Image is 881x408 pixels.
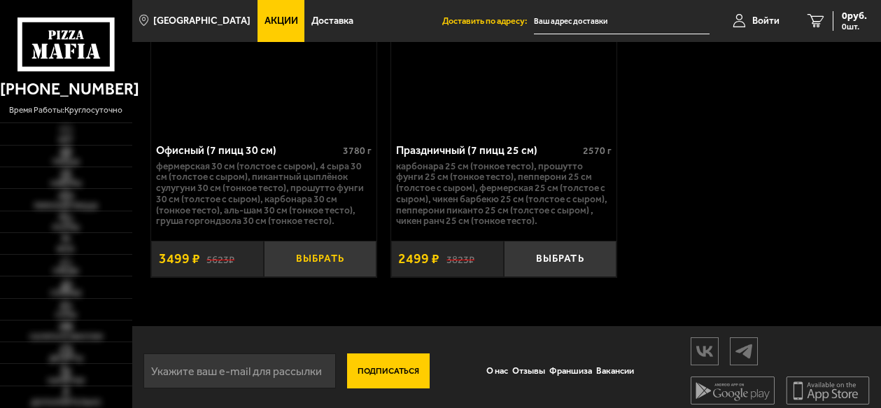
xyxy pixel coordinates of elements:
[396,144,579,157] div: Праздничный (7 пицц 25 см)
[153,16,251,26] span: [GEOGRAPHIC_DATA]
[752,16,780,26] span: Войти
[396,161,612,227] p: Карбонара 25 см (тонкое тесто), Прошутто Фунги 25 см (тонкое тесто), Пепперони 25 см (толстое с с...
[547,358,594,385] a: Франшиза
[156,161,372,227] p: Фермерская 30 см (толстое с сыром), 4 сыра 30 см (толстое с сыром), Пикантный цыплёнок сулугуни 3...
[265,16,298,26] span: Акции
[311,16,353,26] span: Доставка
[442,17,534,26] span: Доставить по адресу:
[731,339,757,363] img: tg
[264,241,376,277] button: Выбрать
[842,11,867,21] span: 0 руб.
[594,358,636,385] a: Вакансии
[504,241,616,277] button: Выбрать
[206,253,234,265] s: 5623 ₽
[156,144,339,157] div: Офисный (7 пицц 30 см)
[159,251,200,267] span: 3499 ₽
[842,22,867,31] span: 0 шт.
[510,358,547,385] a: Отзывы
[398,251,439,267] span: 2499 ₽
[583,145,612,157] span: 2570 г
[534,8,710,34] input: Ваш адрес доставки
[143,353,336,388] input: Укажите ваш e-mail для рассылки
[343,145,372,157] span: 3780 г
[446,253,474,265] s: 3823 ₽
[484,358,510,385] a: О нас
[691,339,718,363] img: vk
[347,353,430,388] button: Подписаться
